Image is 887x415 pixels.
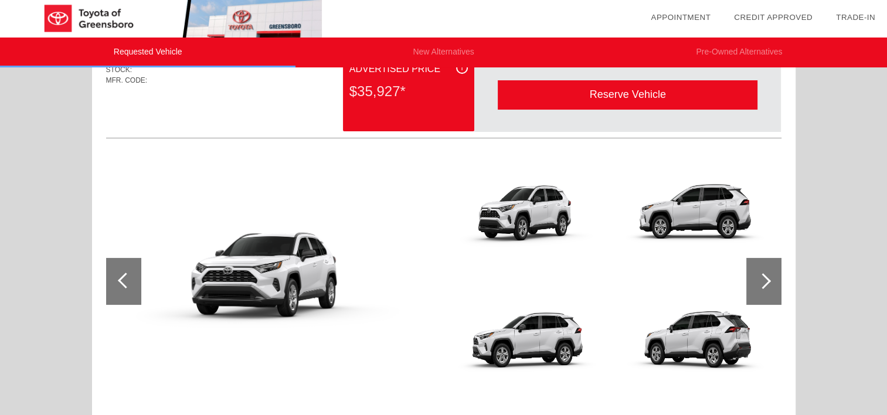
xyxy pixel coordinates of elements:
img: a49096526081211f8e67c182c2a9aebb.png [614,157,776,278]
div: $35,927* [349,76,468,107]
li: Pre-Owned Alternatives [592,38,887,67]
li: New Alternatives [295,38,591,67]
img: 5d461177ca591829b8338346b8948623.png [106,188,439,375]
div: Reserve Vehicle [498,80,757,109]
img: 34efa185aaf885dee3b5953fe86f6bae.png [614,285,776,406]
span: MFR. CODE: [106,76,148,84]
img: 0ad470d7c654c2cf322f07ee6e2f70d9.png [447,157,609,278]
div: Quoted on [DATE] 11:10:08 AM [106,103,781,122]
a: Trade-In [836,13,875,22]
img: 736a64281290e61511daa213438a46cc.png [447,285,609,406]
a: Appointment [651,13,711,22]
a: Credit Approved [734,13,813,22]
